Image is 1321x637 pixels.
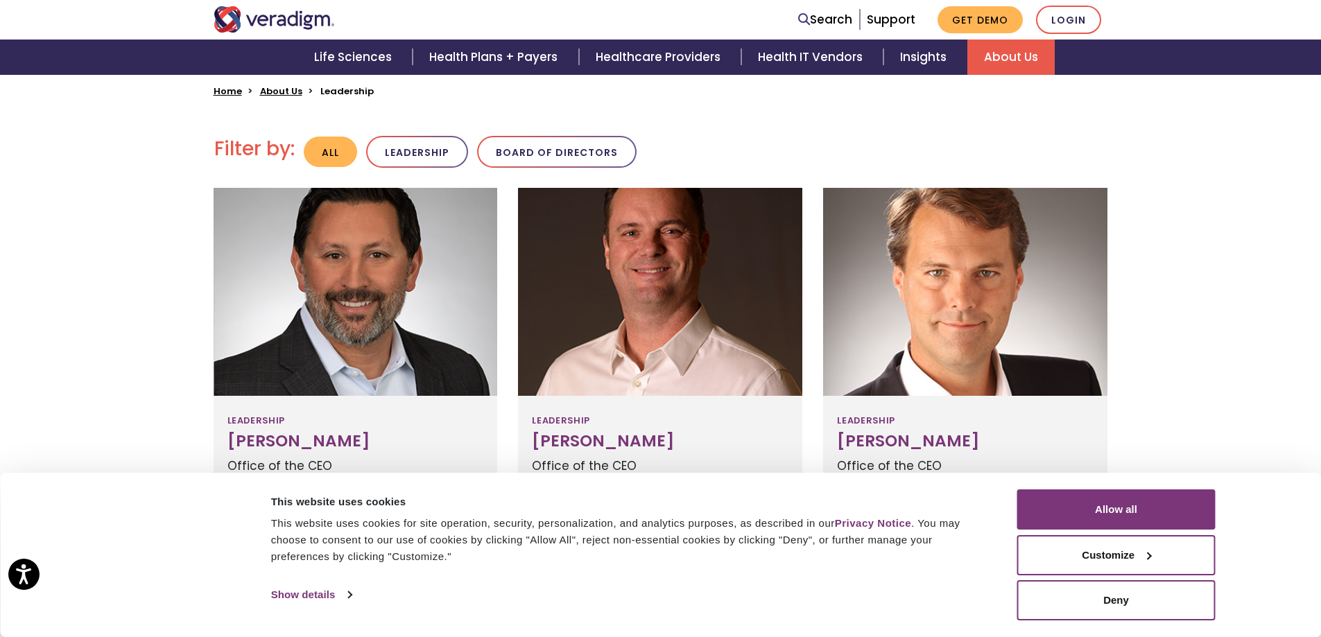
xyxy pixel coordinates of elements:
[1017,535,1216,575] button: Customize
[867,11,915,28] a: Support
[579,40,741,75] a: Healthcare Providers
[532,457,788,494] p: Office of the CEO SVP and Corporate Secretary
[214,137,295,161] h2: Filter by:
[967,40,1055,75] a: About Us
[366,136,468,168] button: Leadership
[837,457,1094,494] p: Office of the CEO Interim Chief Financial Officer
[741,40,883,75] a: Health IT Vendors
[1017,489,1216,530] button: Allow all
[227,410,285,432] span: Leadership
[532,410,589,432] span: Leadership
[837,432,1094,451] h3: [PERSON_NAME]
[835,517,911,529] a: Privacy Notice
[883,40,967,75] a: Insights
[1036,6,1101,34] a: Login
[271,584,352,605] a: Show details
[214,85,242,98] a: Home
[413,40,578,75] a: Health Plans + Payers
[938,6,1023,33] a: Get Demo
[304,137,357,168] button: All
[227,432,484,451] h3: [PERSON_NAME]
[532,432,788,451] h3: [PERSON_NAME]
[297,40,413,75] a: Life Sciences
[271,515,986,565] div: This website uses cookies for site operation, security, personalization, and analytics purposes, ...
[837,410,895,432] span: Leadership
[798,10,852,29] a: Search
[1055,537,1304,620] iframe: Drift Chat Widget
[214,6,335,33] img: Veradigm logo
[227,457,484,494] p: Office of the CEO SVP and General Manager, Payer
[477,136,637,168] button: Board of Directors
[1017,580,1216,620] button: Deny
[260,85,302,98] a: About Us
[271,494,986,510] div: This website uses cookies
